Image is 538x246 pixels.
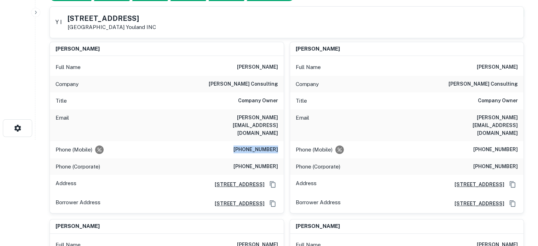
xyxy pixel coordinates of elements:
button: Copy Address [507,179,518,190]
p: Full Name [296,63,321,71]
h6: [PHONE_NUMBER] [473,162,518,171]
h6: [PERSON_NAME] [56,222,100,230]
p: Title [56,97,67,105]
button: Copy Address [267,198,278,209]
p: Phone (Corporate) [56,162,100,171]
h6: Company Owner [478,97,518,105]
p: Company [296,80,319,88]
p: Title [296,97,307,105]
button: Copy Address [267,179,278,190]
a: [STREET_ADDRESS] [449,200,504,207]
h6: [PHONE_NUMBER] [233,145,278,154]
p: Email [296,114,309,137]
p: Phone (Mobile) [296,145,332,154]
h6: [PERSON_NAME][EMAIL_ADDRESS][DOMAIN_NAME] [433,114,518,137]
p: Phone (Mobile) [56,145,92,154]
h6: [PERSON_NAME] consulting [449,80,518,88]
a: Youland INC [126,24,156,30]
h6: Company Owner [238,97,278,105]
div: Requests to not be contacted at this number [335,145,344,154]
a: [STREET_ADDRESS] [209,200,265,207]
h6: [PERSON_NAME][EMAIL_ADDRESS][DOMAIN_NAME] [193,114,278,137]
p: [GEOGRAPHIC_DATA] [68,24,156,30]
p: Phone (Corporate) [296,162,340,171]
h6: [PHONE_NUMBER] [233,162,278,171]
h6: [PERSON_NAME] consulting [209,80,278,88]
p: Address [296,179,317,190]
div: Requests to not be contacted at this number [95,145,104,154]
h5: [STREET_ADDRESS] [68,15,156,22]
p: Company [56,80,79,88]
p: Borrower Address [56,198,100,209]
a: [STREET_ADDRESS] [209,181,265,188]
h6: [PERSON_NAME] [237,63,278,71]
iframe: Chat Widget [503,189,538,223]
a: [STREET_ADDRESS] [449,181,504,188]
p: Borrower Address [296,198,341,209]
p: Address [56,179,76,190]
h6: [PERSON_NAME] [296,222,340,230]
h6: [PHONE_NUMBER] [473,145,518,154]
h6: [PERSON_NAME] [56,45,100,53]
h6: [PERSON_NAME] [296,45,340,53]
p: Y I [56,18,62,27]
h6: [PERSON_NAME] [477,63,518,71]
p: Email [56,114,69,137]
p: Full Name [56,63,81,71]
